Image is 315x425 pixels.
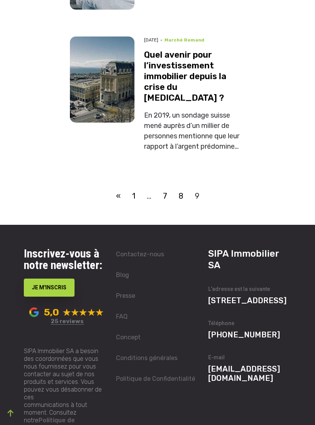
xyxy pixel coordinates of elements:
a: Blog [116,271,129,280]
span: - [158,37,164,43]
a: [PHONE_NUMBER] [208,330,280,339]
a: FAQ [116,312,128,321]
span: … [141,190,157,202]
span: 9 [189,190,205,202]
h3: SIPA Immobilier SA [208,248,291,271]
a: Concept [116,333,141,342]
a: 7 [157,190,173,202]
span: 5,0 [44,306,59,318]
button: JE M'INSCRIS [24,279,75,297]
span: E-mail [208,354,225,360]
span: Marché romand [164,37,204,43]
p: [STREET_ADDRESS] [208,296,291,305]
a: Conditions générales [116,354,177,363]
img: lausanne_500 [70,37,134,123]
p: SIPA Immobilier SA a besoin des coordonnées que vous nous fournissez pour vous contacter au sujet... [24,347,107,401]
a: [EMAIL_ADDRESS][DOMAIN_NAME] [208,364,280,383]
a: « [110,190,126,202]
a: 25 reviews [31,317,104,325]
span: Téléphone [208,320,234,326]
h3: Inscrivez-vous à notre newsletter: [24,248,107,271]
a: 8 [173,190,189,202]
a: Presse [116,291,135,300]
div: En 2019, un sondage suisse mené auprès d’un millier de personnes mentionne que leur rapport à l’a... [144,110,245,152]
a: Contactez-nous [116,250,164,259]
span: L'adresse est la suivante [208,286,270,292]
a: Politique de Confidentialité [116,374,195,383]
a: Quel avenir pour l’investissement immobilier depuis la crise du [MEDICAL_DATA] ? [144,50,226,103]
a: 1 [126,190,141,202]
span: [DATE] [144,37,158,43]
span: Powered by Google [29,307,39,317]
